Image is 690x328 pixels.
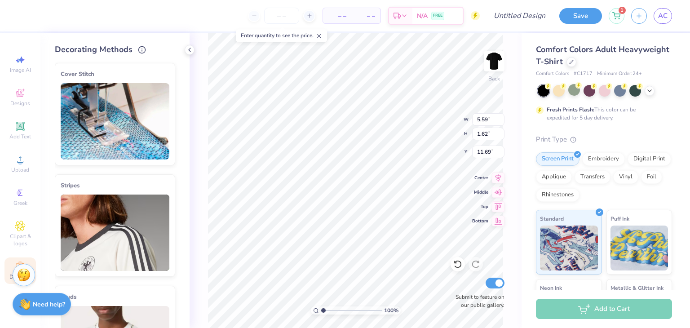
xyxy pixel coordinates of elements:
[61,180,169,191] div: Stripes
[574,70,593,78] span: # C1717
[9,133,31,140] span: Add Text
[628,152,671,166] div: Digital Print
[61,195,169,271] img: Stripes
[536,188,579,202] div: Rhinestones
[536,170,572,184] div: Applique
[610,226,668,270] img: Puff Ink
[433,13,442,19] span: FREE
[61,83,169,160] img: Cover Stitch
[328,11,346,21] span: – –
[451,293,504,309] label: Submit to feature on our public gallery.
[540,283,562,293] span: Neon Ink
[559,8,602,24] button: Save
[472,218,488,224] span: Bottom
[10,66,31,74] span: Image AI
[9,273,31,280] span: Decorate
[236,29,327,42] div: Enter quantity to see the price.
[547,106,594,113] strong: Fresh Prints Flash:
[619,7,626,14] span: 1
[610,283,663,293] span: Metallic & Glitter Ink
[417,11,428,21] span: N/A
[610,214,629,223] span: Puff Ink
[597,70,642,78] span: Minimum Order: 24 +
[4,233,36,247] span: Clipart & logos
[654,8,672,24] a: AC
[472,189,488,195] span: Middle
[536,44,669,67] span: Comfort Colors Adult Heavyweight T-Shirt
[264,8,299,24] input: – –
[547,106,657,122] div: This color can be expedited for 5 day delivery.
[658,11,668,21] span: AC
[540,226,598,270] img: Standard
[488,75,500,83] div: Back
[540,214,564,223] span: Standard
[487,7,553,25] input: Untitled Design
[384,306,398,315] span: 100 %
[485,52,503,70] img: Back
[11,166,29,173] span: Upload
[536,152,579,166] div: Screen Print
[613,170,638,184] div: Vinyl
[536,70,569,78] span: Comfort Colors
[13,199,27,207] span: Greek
[536,134,672,145] div: Print Type
[55,44,175,56] div: Decorating Methods
[10,100,30,107] span: Designs
[33,300,65,309] strong: Need help?
[61,292,169,302] div: Studs
[641,170,662,184] div: Foil
[582,152,625,166] div: Embroidery
[357,11,375,21] span: – –
[472,175,488,181] span: Center
[575,170,610,184] div: Transfers
[472,204,488,210] span: Top
[61,69,169,80] div: Cover Stitch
